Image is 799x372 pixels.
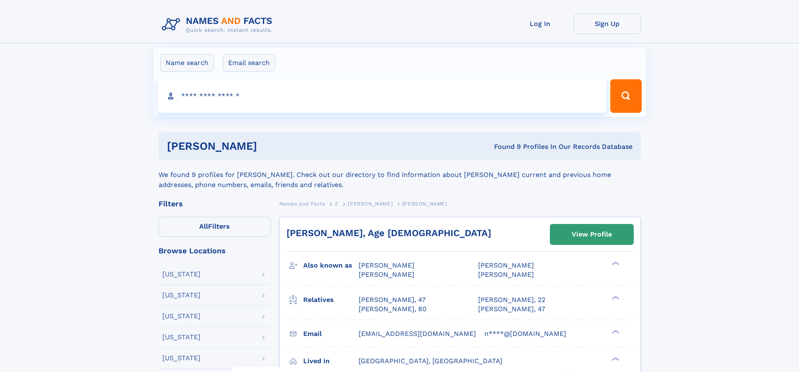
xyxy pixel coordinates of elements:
[335,201,338,207] span: Z
[223,54,275,72] label: Email search
[359,357,502,365] span: [GEOGRAPHIC_DATA], [GEOGRAPHIC_DATA]
[303,258,359,273] h3: Also known as
[167,141,376,151] h1: [PERSON_NAME]
[359,295,426,304] a: [PERSON_NAME], 47
[610,79,641,113] button: Search Button
[359,330,476,338] span: [EMAIL_ADDRESS][DOMAIN_NAME]
[159,160,641,190] div: We found 9 profiles for [PERSON_NAME]. Check out our directory to find information about [PERSON_...
[478,304,545,314] a: [PERSON_NAME], 47
[375,142,632,151] div: Found 9 Profiles In Our Records Database
[402,201,447,207] span: [PERSON_NAME]
[199,222,208,230] span: All
[162,334,200,341] div: [US_STATE]
[303,327,359,341] h3: Email
[359,304,427,314] a: [PERSON_NAME], 80
[162,313,200,320] div: [US_STATE]
[610,356,620,362] div: ❯
[160,54,214,72] label: Name search
[478,295,545,304] a: [PERSON_NAME], 22
[159,13,279,36] img: Logo Names and Facts
[303,293,359,307] h3: Relatives
[279,198,325,209] a: Names and Facts
[610,329,620,334] div: ❯
[550,224,633,245] a: View Profile
[335,198,338,209] a: Z
[610,295,620,300] div: ❯
[359,261,414,269] span: [PERSON_NAME]
[348,198,393,209] a: [PERSON_NAME]
[159,200,271,208] div: Filters
[159,217,271,237] label: Filters
[507,13,574,34] a: Log In
[286,228,491,238] a: [PERSON_NAME], Age [DEMOGRAPHIC_DATA]
[303,354,359,368] h3: Lived in
[478,271,534,278] span: [PERSON_NAME]
[478,261,534,269] span: [PERSON_NAME]
[162,271,200,278] div: [US_STATE]
[574,13,641,34] a: Sign Up
[162,292,200,299] div: [US_STATE]
[158,79,607,113] input: search input
[159,247,271,255] div: Browse Locations
[162,355,200,362] div: [US_STATE]
[610,261,620,266] div: ❯
[572,225,612,244] div: View Profile
[348,201,393,207] span: [PERSON_NAME]
[359,271,414,278] span: [PERSON_NAME]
